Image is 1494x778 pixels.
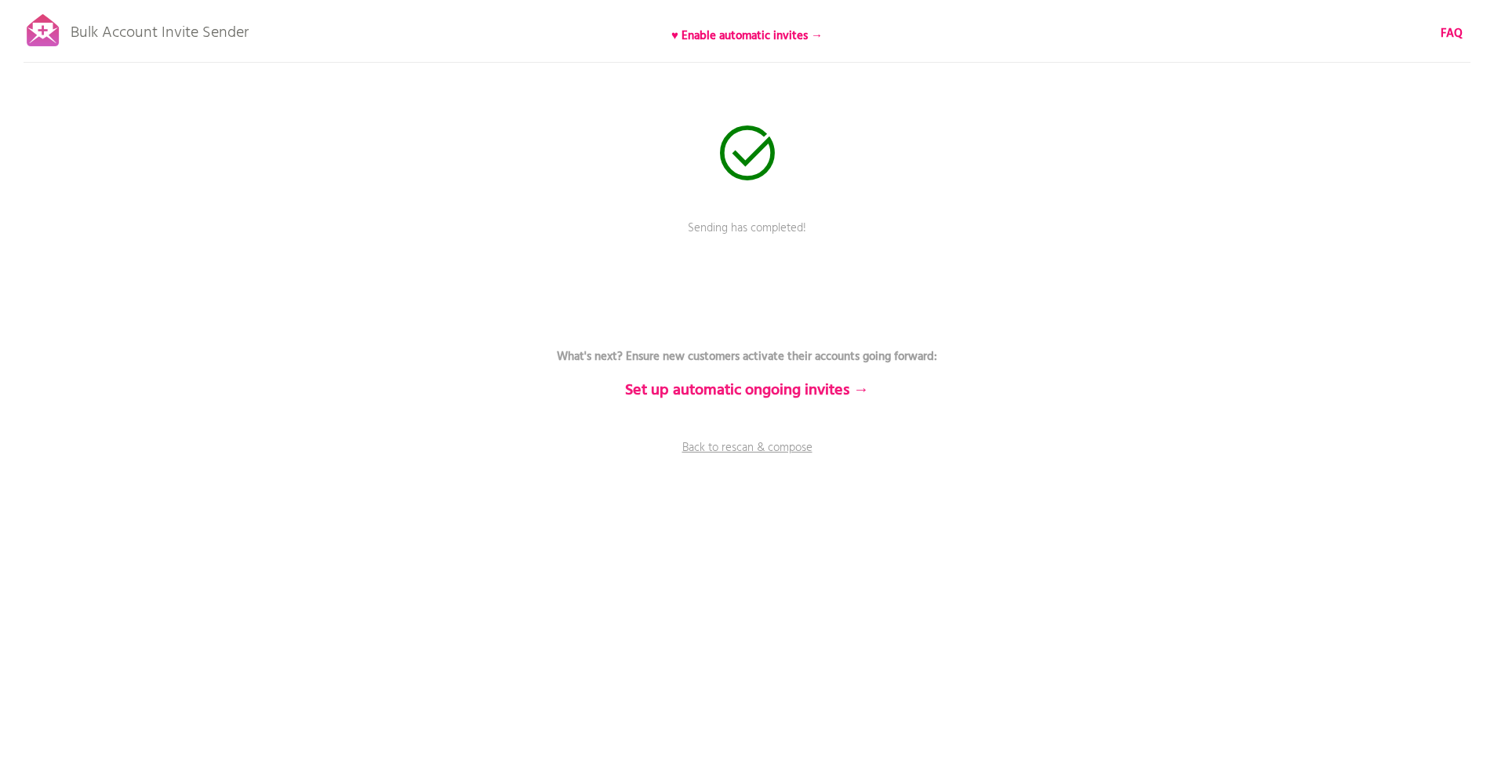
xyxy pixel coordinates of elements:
[557,347,937,366] b: What's next? Ensure new customers activate their accounts going forward:
[671,27,823,45] b: ♥ Enable automatic invites →
[512,220,983,259] p: Sending has completed!
[512,439,983,478] a: Back to rescan & compose
[71,9,249,49] p: Bulk Account Invite Sender
[1441,24,1463,43] b: FAQ
[1441,25,1463,42] a: FAQ
[625,378,869,403] b: Set up automatic ongoing invites →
